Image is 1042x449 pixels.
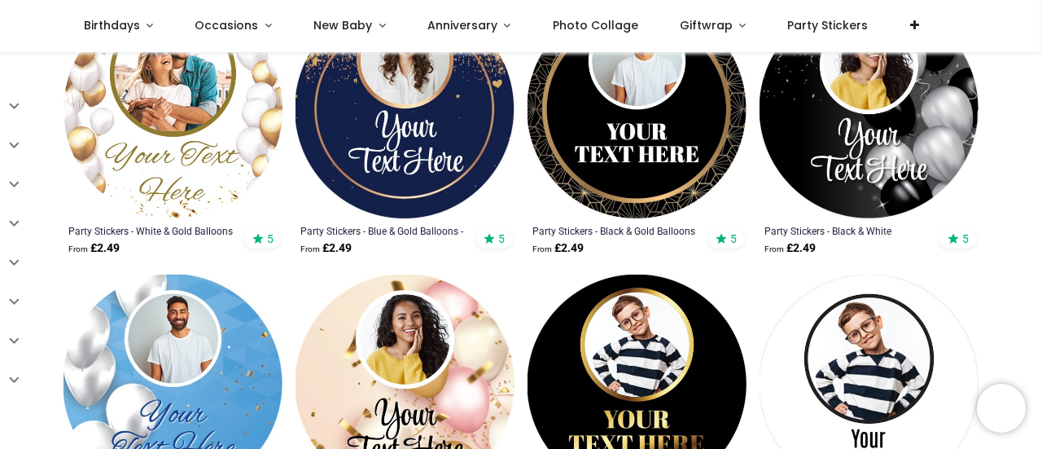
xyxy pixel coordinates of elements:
a: Party Stickers - Black & White Balloons - Custom Text [764,224,931,237]
iframe: Brevo live chat [977,384,1026,433]
span: Giftwrap [680,17,733,33]
span: 5 [498,231,505,246]
a: Party Stickers - Blue & Gold Balloons - Custom Text [300,224,467,237]
strong: £ 2.49 [764,240,816,257]
span: New Baby [313,17,372,33]
span: From [764,244,784,253]
span: From [300,244,320,253]
a: Party Stickers - White & Gold Balloons - Custom Text [68,224,235,237]
span: 5 [730,231,737,246]
span: Anniversary [427,17,497,33]
span: Occasions [195,17,258,33]
span: From [532,244,552,253]
span: Party Stickers [787,17,868,33]
span: Photo Collage [553,17,638,33]
span: Birthdays [84,17,140,33]
strong: £ 2.49 [532,240,584,257]
a: Party Stickers - Black & Gold Balloons - Custom Text [532,224,699,237]
span: From [68,244,88,253]
strong: £ 2.49 [300,240,352,257]
span: 5 [962,231,969,246]
strong: £ 2.49 [68,240,120,257]
span: 5 [267,231,274,246]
